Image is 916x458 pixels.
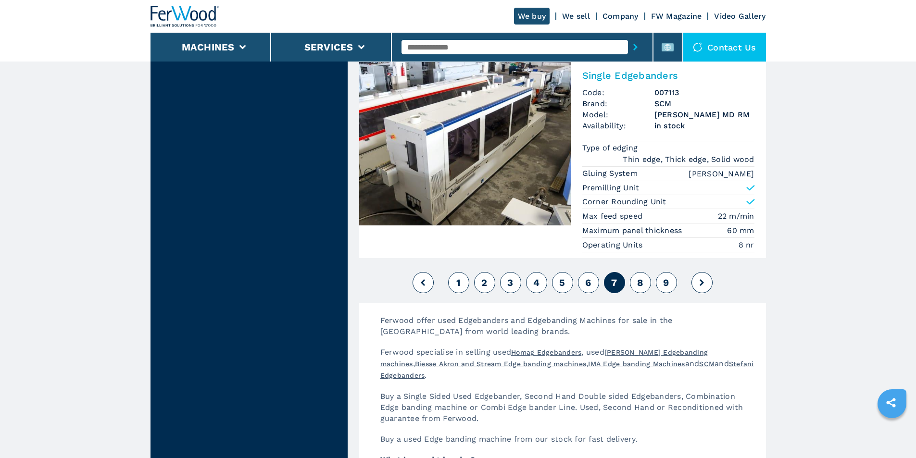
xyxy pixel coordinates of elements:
p: Premilling Unit [582,183,640,193]
button: 3 [500,272,521,293]
h3: 007113 [654,87,754,98]
span: Code: [582,87,654,98]
p: Max feed speed [582,211,645,222]
button: 9 [656,272,677,293]
p: Corner Rounding Unit [582,197,666,207]
a: We buy [514,8,550,25]
em: Thin edge, Thick edge, Solid wood [623,154,754,165]
span: 6 [585,277,591,288]
span: 4 [533,277,540,288]
em: 60 mm [727,225,754,236]
button: Machines [182,41,235,53]
h3: [PERSON_NAME] MD RM [654,109,754,120]
img: Ferwood [151,6,220,27]
h3: SCM [654,98,754,109]
h2: Single Edgebanders [582,70,754,81]
button: 5 [552,272,573,293]
button: submit-button [628,36,643,58]
a: SCM [699,360,715,368]
button: 1 [448,272,469,293]
p: Buy a used Edge banding machine from our stock for fast delivery. [371,433,766,454]
span: 2 [481,277,487,288]
span: Availability: [582,120,654,131]
p: Type of edging [582,143,640,153]
p: Gluing System [582,168,640,179]
img: Contact us [693,42,703,52]
span: 7 [611,277,617,288]
p: Ferwood offer used Edgebanders and Edgebanding Machines for sale in the [GEOGRAPHIC_DATA] from wo... [371,315,766,347]
span: 1 [456,277,461,288]
button: 8 [630,272,651,293]
a: sharethis [879,391,903,415]
p: Buy a Single Sided Used Edgebander, Second Hand Double sided Edgebanders, Combination Edge bandin... [371,391,766,433]
a: IMA Edge banding Machines [588,360,685,368]
p: Operating Units [582,240,645,250]
p: Ferwood specialise in selling used , used , , and and . [371,347,766,391]
em: 8 nr [739,239,754,250]
a: Single Edgebanders SCM STEFANI MD RMSingle EdgebandersCode:007113Brand:SCMModel:[PERSON_NAME] MD ... [359,62,766,258]
em: 22 m/min [718,210,754,222]
a: We sell [562,12,590,21]
a: Biesse Akron and Stream Edge banding machines [415,360,586,368]
span: 8 [637,277,643,288]
button: 7 [604,272,625,293]
a: Video Gallery [714,12,765,21]
span: 9 [663,277,669,288]
button: 6 [578,272,599,293]
div: Contact us [683,33,766,62]
button: 4 [526,272,547,293]
span: 3 [507,277,513,288]
iframe: Chat [875,415,909,451]
span: Brand: [582,98,654,109]
a: Homag Edgebanders [511,348,581,356]
a: FW Magazine [651,12,702,21]
span: 5 [559,277,565,288]
img: Single Edgebanders SCM STEFANI MD RM [359,62,571,225]
button: Services [304,41,353,53]
p: Maximum panel thickness [582,225,685,236]
button: 2 [474,272,495,293]
span: Model: [582,109,654,120]
em: [PERSON_NAME] [689,168,754,179]
a: Company [602,12,639,21]
span: in stock [654,120,754,131]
